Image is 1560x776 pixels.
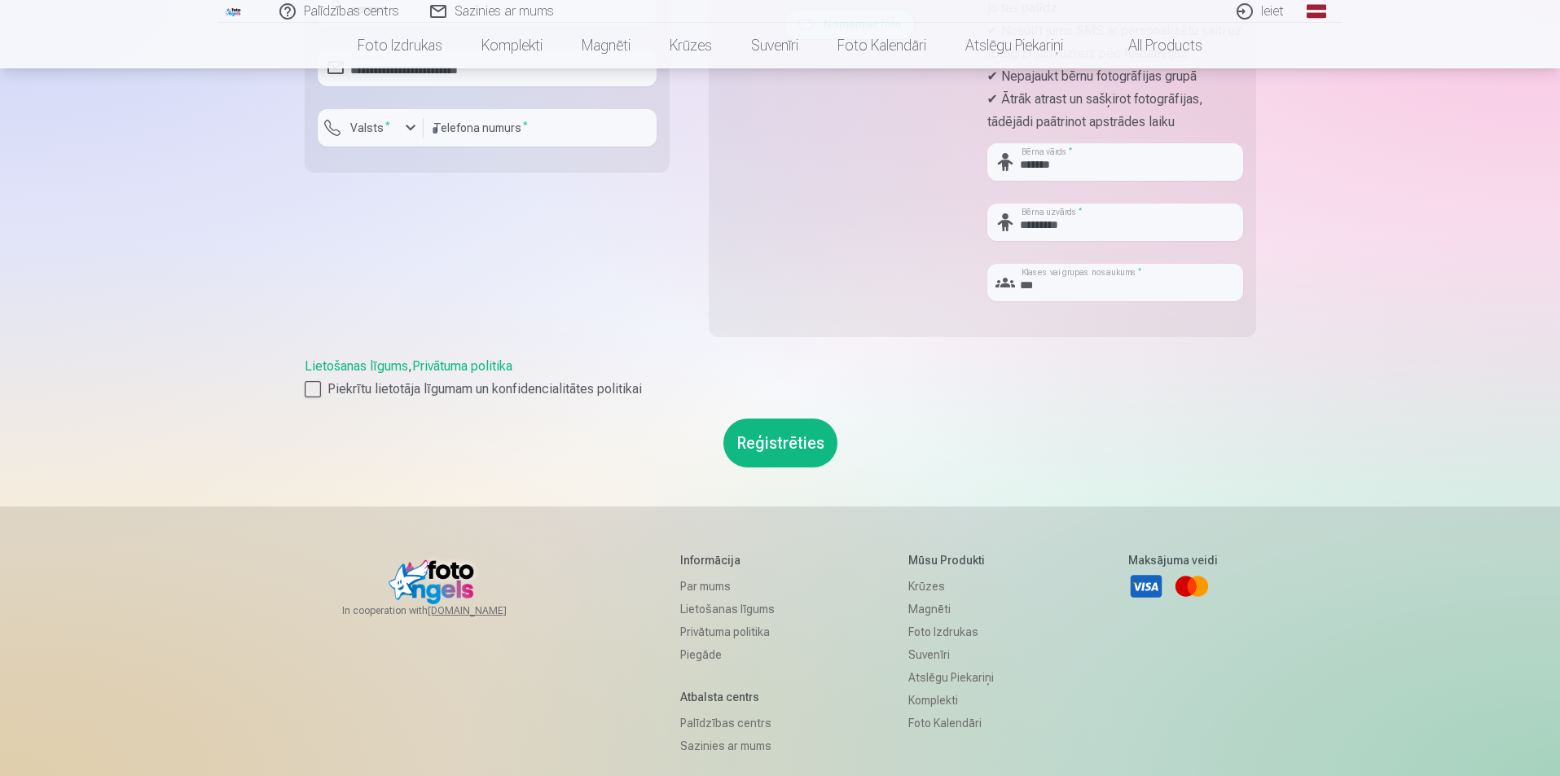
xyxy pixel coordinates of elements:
[908,598,994,620] a: Magnēti
[908,575,994,598] a: Krūzes
[987,88,1243,134] p: ✔ Ātrāk atrast un sašķirot fotogrāfijas, tādējādi paātrinot apstrādes laiku
[908,666,994,689] a: Atslēgu piekariņi
[987,65,1243,88] p: ✔ Nepajaukt bērnu fotogrāfijas grupā
[908,712,994,734] a: Foto kalendāri
[562,23,650,68] a: Magnēti
[946,23,1083,68] a: Atslēgu piekariņi
[680,620,775,643] a: Privātuma politika
[1083,23,1222,68] a: All products
[412,358,512,374] a: Privātuma politika
[723,419,837,467] button: Reģistrēties
[908,552,994,568] h5: Mūsu produkti
[344,120,397,136] label: Valsts
[1128,568,1164,604] a: Visa
[225,7,243,16] img: /fa1
[908,620,994,643] a: Foto izdrukas
[680,598,775,620] a: Lietošanas līgums
[908,643,994,666] a: Suvenīri
[318,109,424,147] button: Valsts*
[338,23,462,68] a: Foto izdrukas
[305,357,1256,399] div: ,
[680,689,775,705] h5: Atbalsta centrs
[462,23,562,68] a: Komplekti
[680,712,775,734] a: Palīdzības centrs
[342,604,546,617] span: In cooperation with
[680,643,775,666] a: Piegāde
[680,734,775,757] a: Sazinies ar mums
[305,379,1256,399] label: Piekrītu lietotāja līgumam un konfidencialitātes politikai
[680,575,775,598] a: Par mums
[650,23,732,68] a: Krūzes
[428,604,546,617] a: [DOMAIN_NAME]
[1128,552,1218,568] h5: Maksājuma veidi
[818,23,946,68] a: Foto kalendāri
[305,358,408,374] a: Lietošanas līgums
[732,23,818,68] a: Suvenīri
[908,689,994,712] a: Komplekti
[1174,568,1210,604] a: Mastercard
[680,552,775,568] h5: Informācija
